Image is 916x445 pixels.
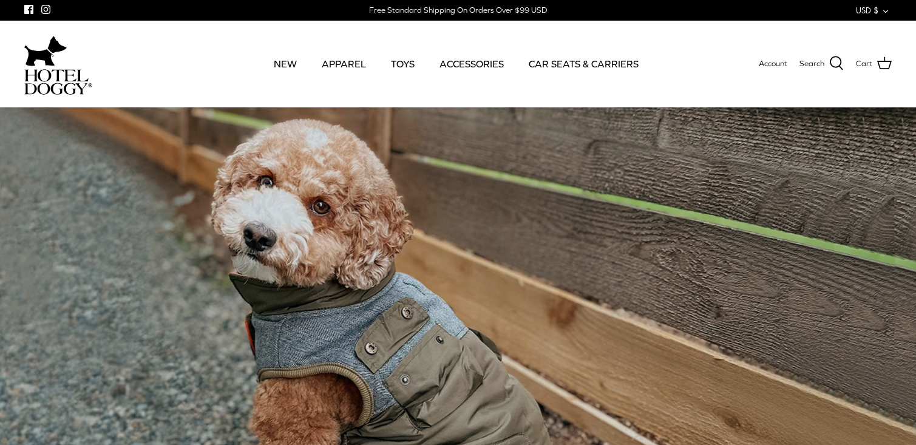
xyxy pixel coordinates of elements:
[24,33,67,69] img: dog-icon.svg
[180,43,732,84] div: Primary navigation
[518,43,650,84] a: CAR SEATS & CARRIERS
[263,43,308,84] a: NEW
[41,5,50,14] a: Instagram
[369,1,547,19] a: Free Standard Shipping On Orders Over $99 USD
[24,5,33,14] a: Facebook
[759,59,787,68] span: Account
[380,43,426,84] a: TOYS
[856,58,872,70] span: Cart
[759,58,787,70] a: Account
[24,33,92,95] a: hoteldoggycom
[799,58,824,70] span: Search
[311,43,377,84] a: APPAREL
[369,5,547,16] div: Free Standard Shipping On Orders Over $99 USD
[24,69,92,95] img: hoteldoggycom
[799,56,844,72] a: Search
[856,56,892,72] a: Cart
[429,43,515,84] a: ACCESSORIES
